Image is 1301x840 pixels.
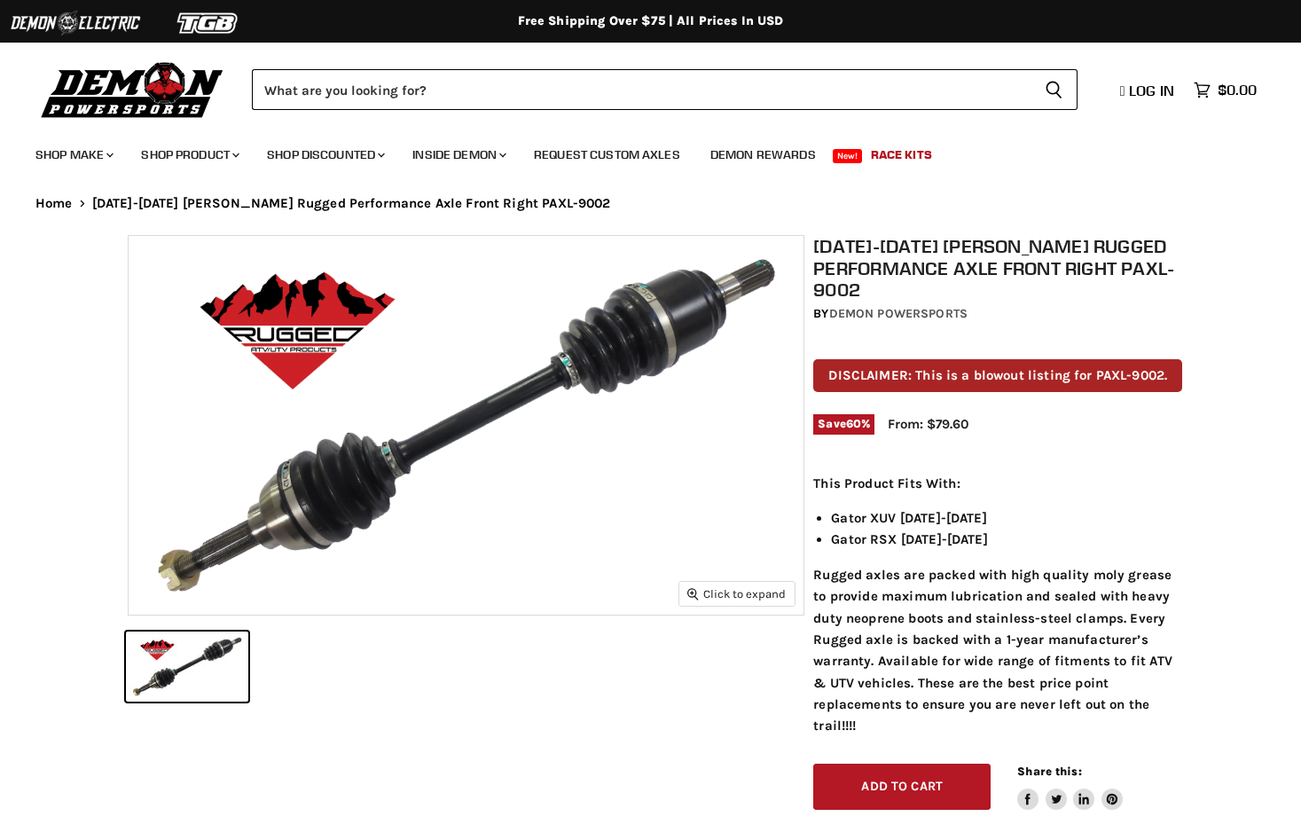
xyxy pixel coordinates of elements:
span: $0.00 [1218,82,1257,98]
a: Demon Rewards [697,137,829,173]
a: Inside Demon [399,137,517,173]
a: Request Custom Axles [521,137,694,173]
a: $0.00 [1185,77,1266,103]
div: by [813,304,1182,324]
img: 2011-2022 John Deere Rugged Performance Axle Front Right PAXL-9002 [129,236,803,616]
a: Shop Product [128,137,250,173]
li: Gator RSX [DATE]-[DATE] [831,529,1182,550]
span: Log in [1129,82,1174,99]
ul: Main menu [22,130,1252,173]
aside: Share this: [1017,764,1123,811]
span: From: $79.60 [888,416,968,432]
button: Search [1031,69,1078,110]
form: Product [252,69,1078,110]
p: This Product Fits With: [813,473,1182,494]
span: Share this: [1017,765,1081,778]
a: Home [35,196,73,211]
img: TGB Logo 2 [142,6,275,40]
span: [DATE]-[DATE] [PERSON_NAME] Rugged Performance Axle Front Right PAXL-9002 [92,196,611,211]
p: DISCLAIMER: This is a blowout listing for PAXL-9002. [813,359,1182,392]
img: Demon Electric Logo 2 [9,6,142,40]
input: Search [252,69,1031,110]
span: 60 [846,417,861,430]
button: Click to expand [679,582,795,606]
a: Log in [1112,82,1185,98]
a: Race Kits [858,137,945,173]
h1: [DATE]-[DATE] [PERSON_NAME] Rugged Performance Axle Front Right PAXL-9002 [813,235,1182,301]
span: Save % [813,414,874,434]
div: Rugged axles are packed with high quality moly grease to provide maximum lubrication and sealed w... [813,473,1182,737]
span: Click to expand [687,587,786,601]
a: Shop Make [22,137,124,173]
a: Shop Discounted [254,137,396,173]
a: Demon Powersports [829,306,968,321]
button: 2011-2022 John Deere Rugged Performance Axle Front Right PAXL-9002 thumbnail [126,632,248,702]
span: Add to cart [861,779,943,794]
li: Gator XUV [DATE]-[DATE] [831,507,1182,529]
img: Demon Powersports [35,58,230,121]
span: New! [833,149,863,163]
button: Add to cart [813,764,991,811]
